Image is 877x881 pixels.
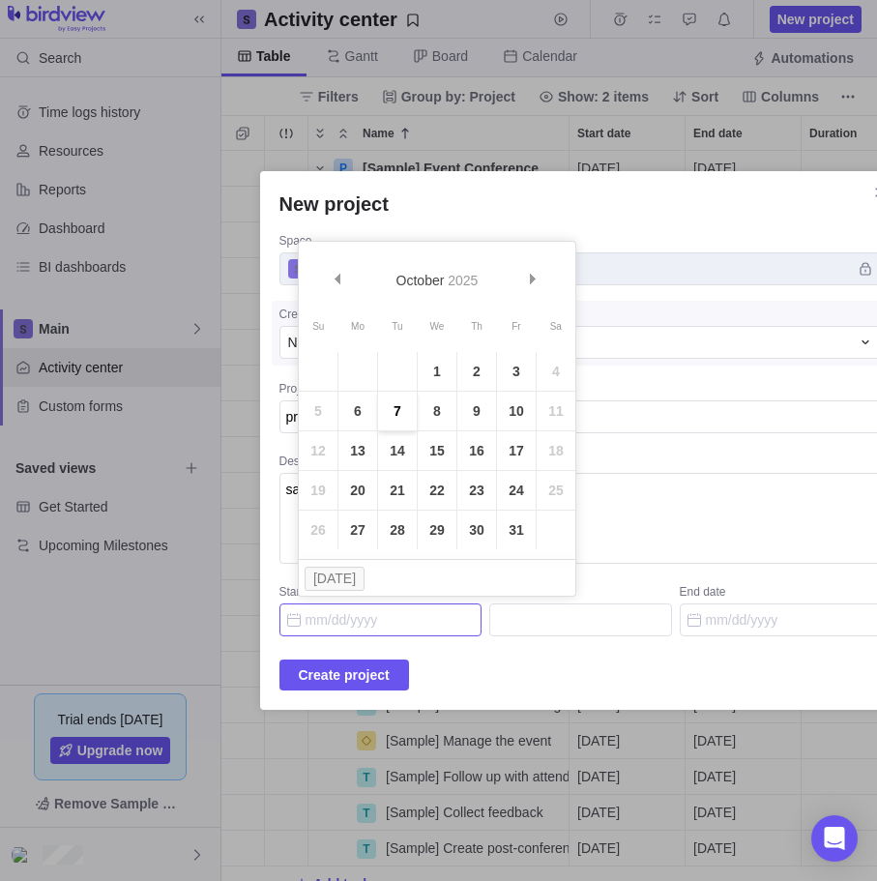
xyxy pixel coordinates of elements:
[457,352,496,391] a: 2
[299,663,390,687] span: Create project
[448,273,478,288] span: 2025
[338,392,377,430] a: 6
[392,321,402,332] span: Tuesday
[338,431,377,470] a: 13
[305,567,365,591] button: [DATE]
[528,274,539,284] span: Next
[489,603,672,636] input: Duration
[288,333,320,352] span: None
[279,584,482,603] div: Start date
[457,511,496,549] a: 30
[430,321,445,332] span: Wednesday
[378,431,417,470] a: 14
[514,261,556,303] a: Next
[418,471,456,510] a: 22
[279,603,482,636] input: Start date
[457,471,496,510] a: 23
[497,511,536,549] a: 31
[396,273,445,288] span: October
[811,815,858,862] div: Open Intercom Messenger
[418,392,456,430] a: 8
[489,584,672,603] div: Duration
[471,321,482,332] span: Thursday
[318,261,360,303] a: Prev
[418,352,456,391] a: 1
[378,471,417,510] a: 21
[279,660,409,690] span: Create project
[418,511,456,549] a: 29
[351,321,365,332] span: Monday
[332,274,342,284] span: Prev
[550,321,562,332] span: Saturday
[457,392,496,430] a: 9
[418,431,456,470] a: 15
[497,352,536,391] a: 3
[497,392,536,430] a: 10
[497,431,536,470] a: 17
[312,321,324,332] span: Sunday
[378,511,417,549] a: 28
[457,431,496,470] a: 16
[378,392,417,430] a: 7
[497,471,536,510] a: 24
[512,321,520,332] span: Friday
[338,471,377,510] a: 20
[338,511,377,549] a: 27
